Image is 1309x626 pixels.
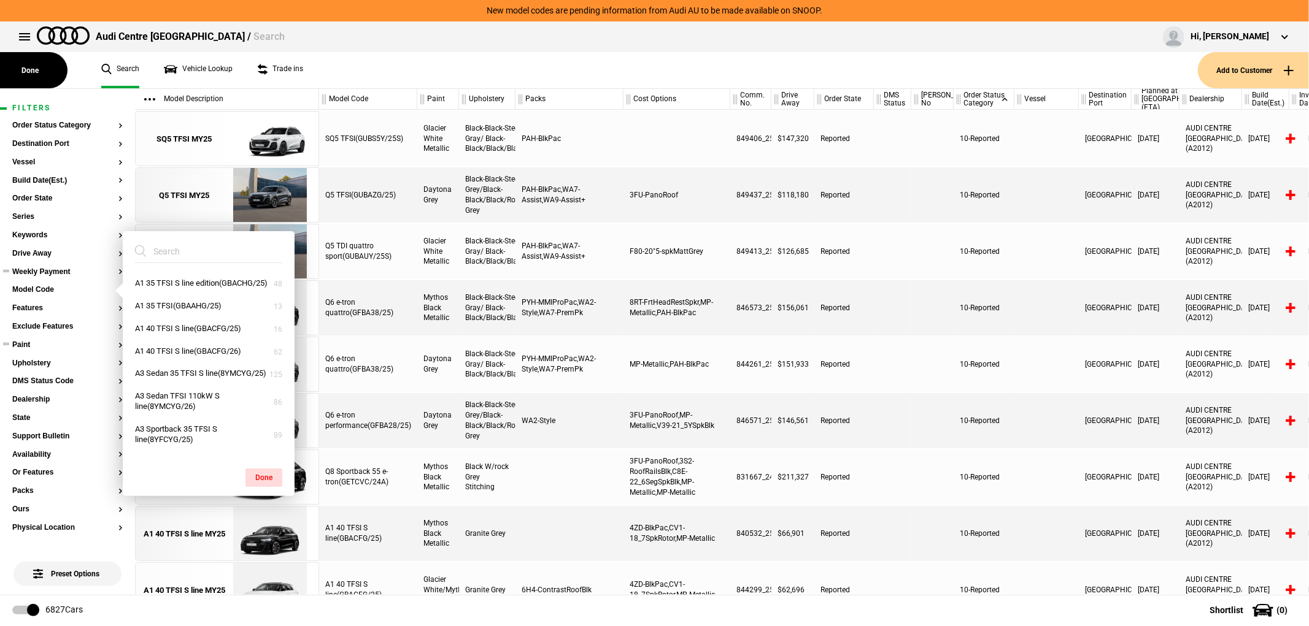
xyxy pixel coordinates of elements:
div: $62,696 [771,562,814,617]
div: Black-Black-Steel Gray/ Black-Black/Black/Black [459,280,515,335]
section: Physical Location [12,524,123,542]
div: [DATE] [1132,111,1180,166]
section: Series [12,213,123,231]
button: DMS Status Code [12,377,123,386]
div: Reported [814,280,874,335]
div: AUDI CENTRE [GEOGRAPHIC_DATA] (A2012) [1180,224,1242,279]
a: Q5 TDI quattro sport MY25 [142,224,227,280]
div: [DATE] [1132,393,1180,448]
div: Daytona Grey [417,167,459,223]
div: [DATE] [1132,449,1180,505]
a: A1 40 TFSI S line MY25 [142,506,227,562]
div: [DATE] [1242,280,1289,335]
div: A1 40 TFSI S line MY25 [144,529,225,540]
section: Availability [12,451,123,469]
div: AUDI CENTRE [GEOGRAPHIC_DATA] (A2012) [1180,449,1242,505]
div: 10-Reported [954,337,1014,392]
button: Order State [12,194,123,203]
div: Glacier White Metallic [417,224,459,279]
div: 4ZD-BlkPac,CV1-18_7SpkRotor,MP-Metallic [624,562,730,617]
div: Drive Away [771,89,814,110]
button: A3 Sportback 35 TFSI S line(8YFCYG/25) [123,418,295,451]
button: Keywords [12,231,123,240]
div: AUDI CENTRE [GEOGRAPHIC_DATA] (A2012) [1180,562,1242,617]
div: 3FU-PanoRoof,MP-Metallic,V39-21_5YSpkBlk [624,393,730,448]
span: ( 0 ) [1276,606,1288,614]
img: Audi_GBACFG_25_ZV_2Y0E_4ZD_6H4_CV1_6FB_(Nadin:_4ZD_6FB_6H4_C43_CV1)_ext.png [227,563,312,618]
button: State [12,414,123,422]
button: Drive Away [12,250,123,258]
div: [GEOGRAPHIC_DATA] [1079,337,1132,392]
div: SQ5 TFSI MY25 [157,134,212,145]
div: Dealership [1180,89,1241,110]
button: Availability [12,451,123,459]
div: [DATE] [1242,167,1289,223]
button: Support Bulletin [12,432,123,441]
div: Q6 e-tron performance(GFBA28/25) [319,393,417,448]
div: Granite Grey [459,506,515,561]
div: AUDI CENTRE [GEOGRAPHIC_DATA] (A2012) [1180,393,1242,448]
div: [DATE] [1242,562,1289,617]
div: $147,320 [771,111,814,166]
img: Audi_GUBS5Y_25S_GX_2Y2Y_PAH_WA2_6FJ_53A_PYH_PWO_(Nadin:_53A_6FJ_C56_PAH_PWO_PYH_S9S_WA2)_ext.png [227,112,312,167]
div: $156,061 [771,280,814,335]
div: 846571_25 [730,393,771,448]
div: 844299_25 [730,562,771,617]
div: 849413_25 [730,224,771,279]
button: Destination Port [12,140,123,148]
div: $66,901 [771,506,814,561]
button: A1 35 TFSI S line edition(GBACHG/25) [123,272,295,295]
div: Q8 Sportback 55 e-tron(GETCVC/24A) [319,449,417,505]
img: Audi_GUBAUY_25S_GX_2Y2Y_WA9_PAH_WA7_5MB_6FJ_WXC_PWL_PYH_F80_H65_(Nadin:_5MB_6FJ_C56_F80_H65_PAH_P... [227,224,312,280]
div: Order Status Category [954,89,1014,110]
div: Black-Black-Steel Gray/ Black-Black/Black/Black [459,337,515,392]
div: PAH-BlkPac [515,111,624,166]
button: Paint [12,341,123,349]
section: Keywords [12,231,123,250]
div: $151,933 [771,337,814,392]
div: Glacier White/Mythos Black [417,562,459,617]
div: 4ZD-BlkPac,CV1-18_7SpkRotor,MP-Metallic [624,506,730,561]
section: Destination Port [12,140,123,158]
div: 10-Reported [954,449,1014,505]
div: Model Code [319,89,417,110]
button: Add to Customer [1198,52,1309,88]
button: Upholstery [12,359,123,368]
div: Q5 TDI quattro sport(GUBAUY/25S) [319,224,417,279]
div: 10-Reported [954,224,1014,279]
section: Model Code [12,286,123,304]
div: 6H4-ContrastRoofBlk [515,562,624,617]
button: Packs [12,487,123,495]
div: [PERSON_NAME] No [911,89,953,110]
div: 10-Reported [954,280,1014,335]
div: 10-Reported [954,506,1014,561]
div: SQ5 TFSI(GUBS5Y/25S) [319,111,417,166]
div: Daytona Grey [417,337,459,392]
div: PAH-BlkPac,WA7-Assist,WA9-Assist+ [515,167,624,223]
img: Audi_GBACFG_25_ZV_0E0E_4ZD_CV1_(Nadin:_4ZD_C43_CV1)_ext.png [227,506,312,562]
div: 10-Reported [954,167,1014,223]
div: Hi, [PERSON_NAME] [1191,31,1269,43]
div: Mythos Black Metallic [417,280,459,335]
div: Vessel [1014,89,1078,110]
button: Series [12,213,123,221]
div: Q5 TFSI(GUBAZG/25) [319,167,417,223]
button: Done [245,468,282,487]
button: Dealership [12,395,123,404]
div: [DATE] [1132,337,1180,392]
section: Features [12,304,123,323]
div: $118,180 [771,167,814,223]
section: Or Features [12,468,123,487]
div: Build Date(Est.) [1242,89,1289,110]
div: A1 40 TFSI S line(GBACFG/25) [319,506,417,561]
div: Reported [814,224,874,279]
div: [GEOGRAPHIC_DATA] [1079,111,1132,166]
div: [DATE] [1132,224,1180,279]
div: 846573_25 [730,280,771,335]
div: Paint [417,89,458,110]
div: Black-Black-Steel Grey/Black-Black/Black/Rock Grey [459,393,515,448]
div: 3FU-PanoRoof [624,167,730,223]
a: Trade ins [257,52,303,88]
div: PYH-MMIProPac,WA2-Style,WA7-PremPk [515,280,624,335]
button: Weekly Payment [12,268,123,277]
